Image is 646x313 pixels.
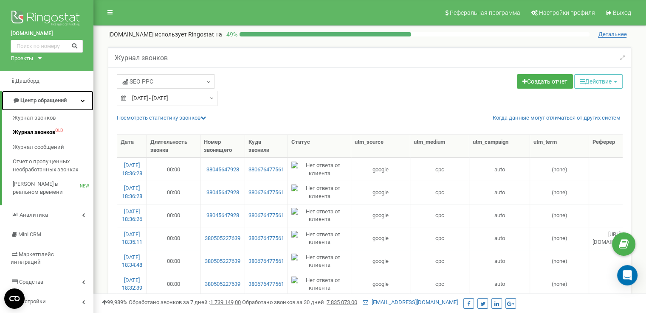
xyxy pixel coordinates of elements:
[2,91,93,111] a: Центр обращений
[13,177,93,199] a: [PERSON_NAME] в реальном времениNEW
[469,227,530,250] td: auto
[291,162,347,177] img: Нет ответа от клиента
[147,135,200,158] th: Длительность звонка
[200,135,245,158] th: Номер звонящего
[122,162,142,176] a: [DATE] 18:36:28
[351,135,410,158] th: utm_source
[248,166,284,174] a: 380676477561
[204,257,241,265] a: 380505227639
[147,204,200,227] td: 00:00
[450,9,520,16] span: Реферальная программа
[122,277,142,291] a: [DATE] 18:32:39
[248,212,284,220] a: 380676477561
[351,273,410,296] td: google
[351,158,410,181] td: google
[469,181,530,204] td: auto
[598,31,626,38] span: Детальнее
[493,114,621,122] a: Когда данные могут отличаться от других систем
[222,30,240,39] p: 49 %
[248,189,284,197] a: 380676477561
[469,135,530,158] th: utm_campaign
[530,250,589,273] td: (none)
[469,250,530,273] td: auto
[155,31,222,38] span: использует Ringostat на
[351,227,410,250] td: google
[11,8,83,30] img: Ringostat logo
[20,97,67,103] span: Центр обращений
[288,135,351,158] th: Статус
[245,135,288,158] th: Куда звонили
[117,115,206,121] a: Посмотреть cтатистику звонков
[117,135,147,158] th: Дата
[13,125,93,140] a: Журнал звонковOLD
[291,208,347,224] img: Нет ответа от клиента
[530,273,589,296] td: (none)
[122,77,153,86] span: SЕО PPС
[530,227,589,250] td: (none)
[11,40,83,53] input: Поиск по номеру
[410,181,469,204] td: cpc
[18,231,41,238] span: Mini CRM
[108,30,222,39] p: [DOMAIN_NAME]
[13,143,64,151] span: Журнал сообщений
[410,135,469,158] th: utm_medium
[291,254,347,269] img: Нет ответа от клиента
[469,204,530,227] td: auto
[19,279,43,285] span: Средства
[530,158,589,181] td: (none)
[410,227,469,250] td: cpc
[248,257,284,265] a: 380676477561
[4,288,25,309] button: Open CMP widget
[204,212,241,220] a: 38045647928
[11,251,54,265] span: Маркетплейс интеграций
[410,204,469,227] td: cpc
[147,158,200,181] td: 00:00
[204,280,241,288] a: 380505227639
[291,231,347,246] img: Нет ответа от клиента
[147,181,200,204] td: 00:00
[210,299,241,305] u: 1 739 149,00
[122,185,142,199] a: [DATE] 18:36:28
[469,273,530,296] td: auto
[13,140,93,155] a: Журнал сообщений
[617,265,638,285] div: Open Intercom Messenger
[147,273,200,296] td: 00:00
[147,250,200,273] td: 00:00
[204,166,241,174] a: 38045647928
[327,299,357,305] u: 7 835 073,00
[517,74,573,89] a: Создать отчет
[530,135,589,158] th: utm_term
[410,158,469,181] td: cpc
[530,181,589,204] td: (none)
[18,298,46,305] span: Настройки
[204,189,241,197] a: 38045647928
[410,250,469,273] td: cpc
[122,254,142,268] a: [DATE] 18:34:48
[102,299,127,305] span: 99,989%
[11,55,33,63] div: Проекты
[351,204,410,227] td: google
[291,184,347,200] img: Нет ответа от клиента
[248,235,284,243] a: 380676477561
[13,154,93,177] a: Отчет о пропущенных необработанных звонках
[11,30,83,38] a: [DOMAIN_NAME]
[351,181,410,204] td: google
[13,111,93,126] a: Журнал звонков
[204,235,241,243] a: 380505227639
[13,114,56,122] span: Журнал звонков
[574,74,623,89] button: Действие
[351,250,410,273] td: google
[242,299,357,305] span: Обработано звонков за 30 дней :
[469,158,530,181] td: auto
[592,231,636,246] span: [URL][DOMAIN_NAME]..
[13,129,55,137] span: Журнал звонков
[291,277,347,292] img: Нет ответа от клиента
[147,227,200,250] td: 00:00
[410,273,469,296] td: cpc
[15,78,39,84] span: Дашборд
[129,299,241,305] span: Обработано звонков за 7 дней :
[117,74,214,89] a: SЕО PPС
[363,299,458,305] a: [EMAIL_ADDRESS][DOMAIN_NAME]
[248,280,284,288] a: 380676477561
[122,231,142,246] a: [DATE] 18:35:11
